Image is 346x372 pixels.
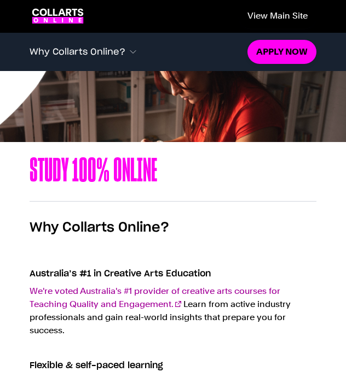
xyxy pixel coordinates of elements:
[30,267,317,280] h3: Australia’s #1 in Creative Arts Education
[30,286,280,309] a: We're voted Australia's #1 provider of creative arts courses for Teaching Quality and Engagement.
[247,40,316,64] a: Apply now
[30,47,125,57] span: Why Collarts Online?
[30,155,317,188] h1: Study 100% online
[30,285,317,337] p: Learn from active industry professionals and gain real-world insights that prepare you for success.
[30,40,248,63] button: Why Collarts Online?
[30,219,169,237] h2: Why Collarts Online?
[30,359,317,372] h3: Flexible & self-paced learning
[239,4,316,28] a: View main site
